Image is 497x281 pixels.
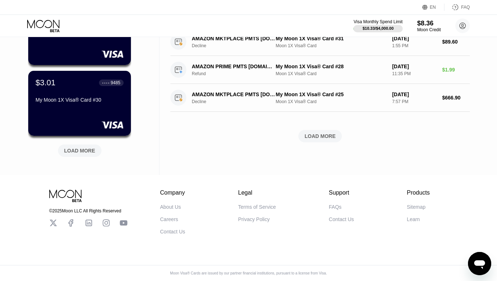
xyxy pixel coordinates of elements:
div: AMAZON MKTPLACE PMTS [DOMAIN_NAME][URL]DeclineMy Moon 1X Visa® Card #31Moon 1X Visa® Card[DATE]1:... [170,28,470,56]
div: My Moon 1X Visa® Card #30 [36,97,124,103]
div: Visa Monthly Spend Limit$10.33/$4,000.00 [353,19,402,32]
div: AMAZON MKTPLACE PMTS [DOMAIN_NAME][URL] [192,91,275,97]
div: LOAD MORE [170,130,470,142]
div: FAQs [329,204,341,210]
div: LOAD MORE [53,142,107,157]
div: Careers [160,216,178,222]
div: [DATE] [392,91,436,97]
div: $8.36 [417,20,441,27]
div: Privacy Policy [238,216,270,222]
div: $10.33 / $4,000.00 [363,26,394,30]
div: © 2025 Moon LLC All Rights Reserved [49,208,128,213]
div: Decline [192,99,281,104]
div: $89.60 [442,39,470,45]
div: Moon Credit [417,27,441,32]
div: FAQ [461,5,470,10]
div: Moon 1X Visa® Card [276,71,386,76]
div: Moon 1X Visa® Card [276,43,386,48]
div: About Us [160,204,181,210]
div: Moon Visa® Cards are issued by our partner financial institutions, pursuant to a license from Visa. [164,271,333,275]
div: $3.01● ● ● ●9485My Moon 1X Visa® Card #30 [28,71,131,136]
div: 9485 [111,80,120,85]
div: Moon 1X Visa® Card [276,99,386,104]
div: LOAD MORE [64,147,95,154]
div: Contact Us [160,229,185,235]
div: [DATE] [392,64,436,69]
div: Company [160,190,185,196]
div: AMAZON MKTPLACE PMTS [DOMAIN_NAME][URL]DeclineMy Moon 1X Visa® Card #25Moon 1X Visa® Card[DATE]7:... [170,84,470,112]
div: $3.01 [36,78,55,87]
div: AMAZON PRIME PMTS [DOMAIN_NAME][URL] [192,64,275,69]
div: [DATE] [392,36,436,41]
div: Terms of Service [238,204,276,210]
div: LOAD MORE [305,133,336,139]
div: $8.36Moon Credit [417,20,441,32]
div: Refund [192,71,281,76]
div: Learn [407,216,420,222]
div: My Moon 1X Visa® Card #31 [276,36,386,41]
div: Products [407,190,430,196]
div: Decline [192,43,281,48]
div: EN [422,4,444,11]
div: Support [329,190,354,196]
div: 11:35 PM [392,71,436,76]
div: $1.99 [442,67,470,73]
iframe: Button to launch messaging window [468,252,491,275]
div: ● ● ● ● [102,82,109,84]
div: My Moon 1X Visa® Card #28 [276,64,386,69]
div: $666.90 [442,95,470,101]
div: Legal [238,190,276,196]
div: Contact Us [329,216,354,222]
div: Visa Monthly Spend Limit [353,19,402,24]
div: AMAZON MKTPLACE PMTS [DOMAIN_NAME][URL] [192,36,275,41]
div: AMAZON PRIME PMTS [DOMAIN_NAME][URL]RefundMy Moon 1X Visa® Card #28Moon 1X Visa® Card[DATE]11:35 ... [170,56,470,84]
div: Sitemap [407,204,425,210]
div: 7:57 PM [392,99,436,104]
div: EN [430,5,436,10]
div: FAQ [444,4,470,11]
div: My Moon 1X Visa® Card #25 [276,91,386,97]
div: 1:55 PM [392,43,436,48]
